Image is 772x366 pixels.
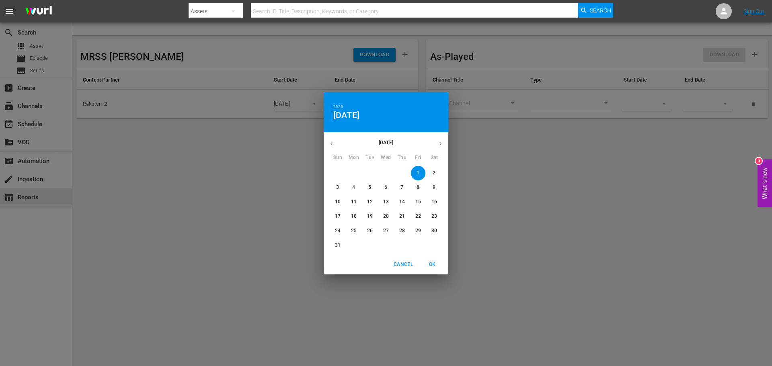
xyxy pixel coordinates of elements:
[590,3,611,18] span: Search
[383,213,389,220] p: 20
[390,258,416,271] button: Cancel
[363,224,377,238] button: 26
[333,103,343,110] button: 2025
[331,195,345,209] button: 10
[363,180,377,195] button: 5
[383,227,389,234] p: 27
[411,180,425,195] button: 8
[331,154,345,162] span: Sun
[399,227,405,234] p: 28
[352,184,355,191] p: 4
[431,213,437,220] p: 23
[335,227,341,234] p: 24
[417,170,419,176] p: 1
[411,166,425,180] button: 1
[379,209,393,224] button: 20
[331,224,345,238] button: 24
[331,209,345,224] button: 17
[415,227,421,234] p: 29
[395,195,409,209] button: 14
[379,224,393,238] button: 27
[363,195,377,209] button: 12
[383,198,389,205] p: 13
[419,258,445,271] button: OK
[351,227,357,234] p: 25
[363,154,377,162] span: Tue
[431,227,437,234] p: 30
[395,224,409,238] button: 28
[411,209,425,224] button: 22
[427,209,441,224] button: 23
[411,224,425,238] button: 29
[411,154,425,162] span: Fri
[351,198,357,205] p: 11
[331,238,345,253] button: 31
[423,260,442,269] span: OK
[336,184,339,191] p: 3
[415,213,421,220] p: 22
[368,184,371,191] p: 5
[399,198,405,205] p: 14
[427,180,441,195] button: 9
[427,166,441,180] button: 2
[5,6,14,16] span: menu
[743,8,764,14] a: Sign Out
[347,154,361,162] span: Mon
[367,213,373,220] p: 19
[427,224,441,238] button: 30
[758,159,772,207] button: Open Feedback Widget
[347,195,361,209] button: 11
[400,184,403,191] p: 7
[427,195,441,209] button: 16
[433,184,435,191] p: 9
[379,154,393,162] span: Wed
[417,184,419,191] p: 8
[384,184,387,191] p: 6
[395,154,409,162] span: Thu
[433,170,435,176] p: 2
[399,213,405,220] p: 21
[331,180,345,195] button: 3
[756,157,762,164] div: 3
[335,213,341,220] p: 17
[395,180,409,195] button: 7
[347,209,361,224] button: 18
[379,180,393,195] button: 6
[335,242,341,249] p: 31
[427,154,441,162] span: Sat
[363,209,377,224] button: 19
[19,2,58,21] img: ans4CAIJ8jUAAAAAAAAAAAAAAAAAAAAAAAAgQb4GAAAAAAAAAAAAAAAAAAAAAAAAJMjXAAAAAAAAAAAAAAAAAAAAAAAAgAT5G...
[415,198,421,205] p: 15
[347,180,361,195] button: 4
[394,260,413,269] span: Cancel
[395,209,409,224] button: 21
[411,195,425,209] button: 15
[347,224,361,238] button: 25
[379,195,393,209] button: 13
[367,227,373,234] p: 26
[431,198,437,205] p: 16
[367,198,373,205] p: 12
[333,110,359,121] button: [DATE]
[339,139,433,146] p: [DATE]
[351,213,357,220] p: 18
[335,198,341,205] p: 10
